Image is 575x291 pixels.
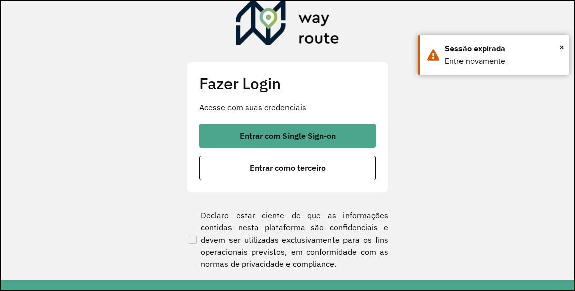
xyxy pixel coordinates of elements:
[199,74,376,93] h2: Fazer Login
[445,43,561,55] div: Sessão expirada
[250,164,326,172] span: Entrar como terceiro
[199,124,376,148] button: button
[199,101,376,113] p: Acesse com suas credenciais
[559,40,564,55] span: ×
[240,132,336,140] span: Entrar com Single Sign-on
[236,1,339,49] img: Roteirizador AmbevTech
[199,156,376,180] button: button
[445,55,561,67] div: Entre novamente
[187,209,388,270] label: Declaro estar ciente de que as informações contidas nesta plataforma são confidenciais e devem se...
[559,40,564,55] button: Close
